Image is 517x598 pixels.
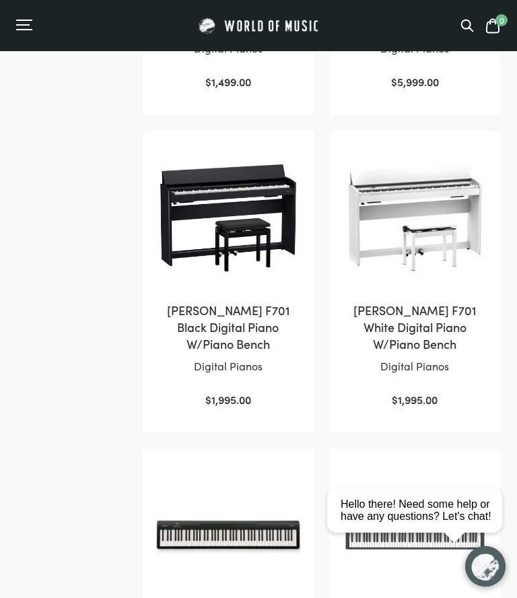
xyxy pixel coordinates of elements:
bdi: 1,995.00 [392,392,438,407]
bdi: 1,995.00 [205,392,251,407]
img: Roland F701WH White Digital Piano [343,145,487,288]
h2: [PERSON_NAME] F701 White Digital Piano W/Piano Bench [343,302,487,353]
bdi: 1,499.00 [205,74,251,89]
iframe: Chat with our support team [322,450,517,598]
span: $ [205,392,211,407]
p: Digital Pianos [156,358,300,375]
img: World of Music [197,16,321,35]
span: $ [391,74,397,89]
span: $ [205,74,211,89]
h2: [PERSON_NAME] F701 Black Digital Piano W/Piano Bench [156,302,300,353]
bdi: 5,999.00 [391,74,439,89]
a: [PERSON_NAME] F701 Black Digital Piano W/Piano BenchDigital Pianos $1,995.00 [156,145,300,409]
div: Menu [16,19,137,32]
a: [PERSON_NAME] F701 White Digital Piano W/Piano BenchDigital Pianos $1,995.00 [343,145,487,409]
span: 0 [495,14,508,26]
p: Digital Pianos [343,358,487,375]
span: $ [392,392,398,407]
img: Roland F701 Black Digital Piano [156,145,300,288]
